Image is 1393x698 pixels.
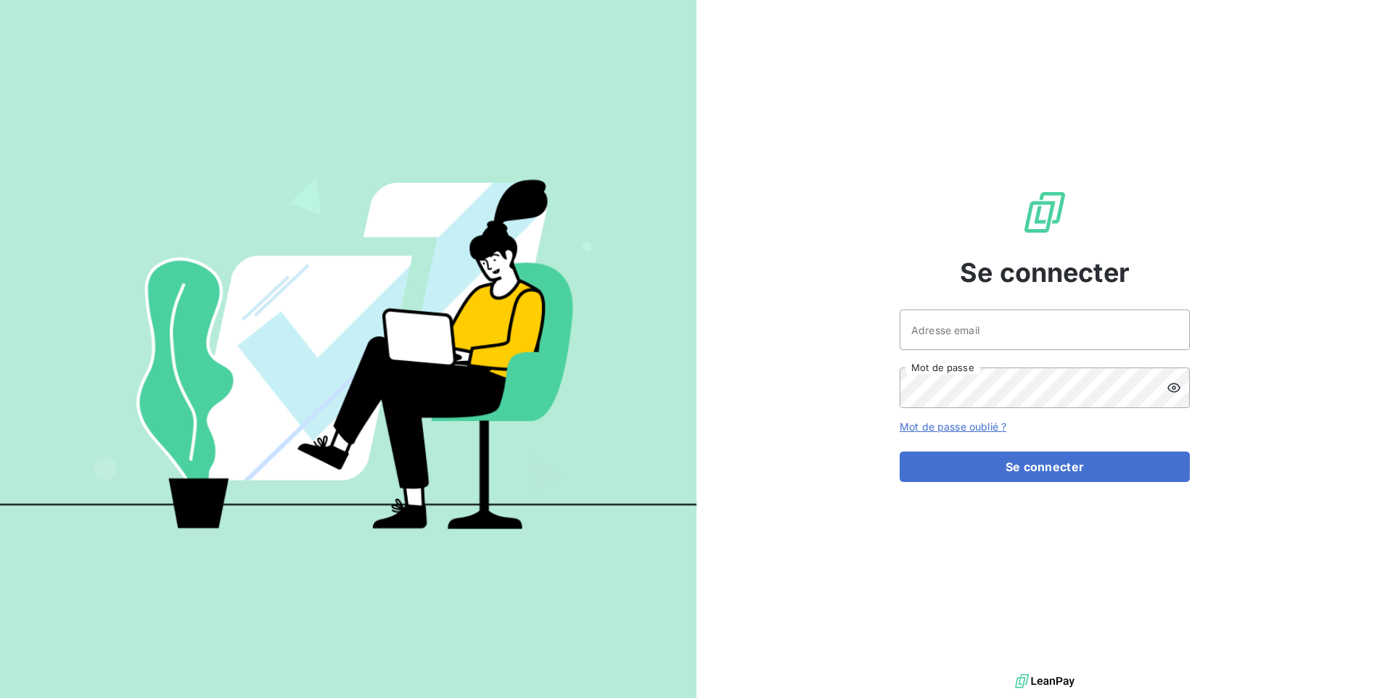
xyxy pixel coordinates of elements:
[900,452,1190,482] button: Se connecter
[1022,189,1068,236] img: Logo LeanPay
[960,253,1130,292] span: Se connecter
[1015,670,1074,692] img: logo
[900,420,1006,433] a: Mot de passe oublié ?
[900,309,1190,350] input: placeholder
